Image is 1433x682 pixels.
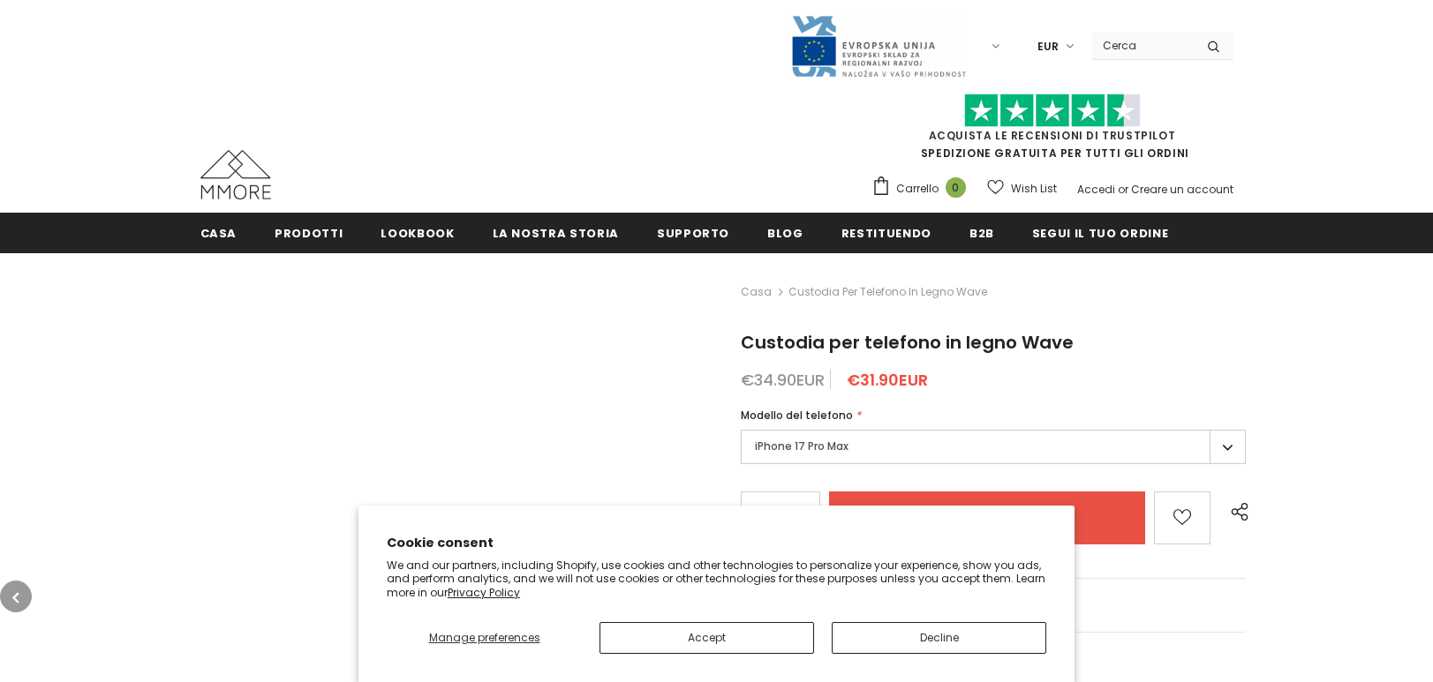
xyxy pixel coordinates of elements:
[600,622,814,654] button: Accept
[200,213,238,252] a: Casa
[969,213,994,252] a: B2B
[741,281,772,303] a: Casa
[387,534,1047,552] h2: Cookie consent
[275,213,343,252] a: Prodotti
[1011,180,1057,198] span: Wish List
[429,630,540,645] span: Manage preferences
[790,38,967,53] a: Javni Razpis
[448,585,520,600] a: Privacy Policy
[871,176,975,202] a: Carrello 0
[657,225,729,242] span: supporto
[767,225,803,242] span: Blog
[275,225,343,242] span: Prodotti
[741,430,1246,464] label: iPhone 17 Pro Max
[767,213,803,252] a: Blog
[381,225,454,242] span: Lookbook
[1077,182,1115,197] a: Accedi
[741,369,825,391] span: €34.90EUR
[1037,38,1059,56] span: EUR
[387,558,1047,600] p: We and our partners, including Shopify, use cookies and other technologies to personalize your ex...
[387,622,583,654] button: Manage preferences
[381,213,454,252] a: Lookbook
[969,225,994,242] span: B2B
[790,14,967,79] img: Javni Razpis
[929,128,1176,143] a: Acquista le recensioni di TrustPilot
[1118,182,1128,197] span: or
[871,101,1233,161] span: SPEDIZIONE GRATUITA PER TUTTI GLI ORDINI
[1032,213,1168,252] a: Segui il tuo ordine
[841,225,931,242] span: Restituendo
[200,150,271,199] img: Casi MMORE
[847,369,928,391] span: €31.90EUR
[832,622,1046,654] button: Decline
[964,94,1141,128] img: Fidati di Pilot Stars
[987,173,1057,204] a: Wish List
[741,408,853,423] span: Modello del telefono
[896,180,939,198] span: Carrello
[493,213,619,252] a: La nostra storia
[741,330,1074,355] span: Custodia per telefono in legno Wave
[1032,225,1168,242] span: Segui il tuo ordine
[841,213,931,252] a: Restituendo
[200,225,238,242] span: Casa
[657,213,729,252] a: supporto
[829,491,1145,544] input: Add to cart
[493,225,619,242] span: La nostra storia
[1131,182,1233,197] a: Creare un account
[788,281,987,303] span: Custodia per telefono in legno Wave
[946,177,966,198] span: 0
[1092,33,1194,58] input: Search Site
